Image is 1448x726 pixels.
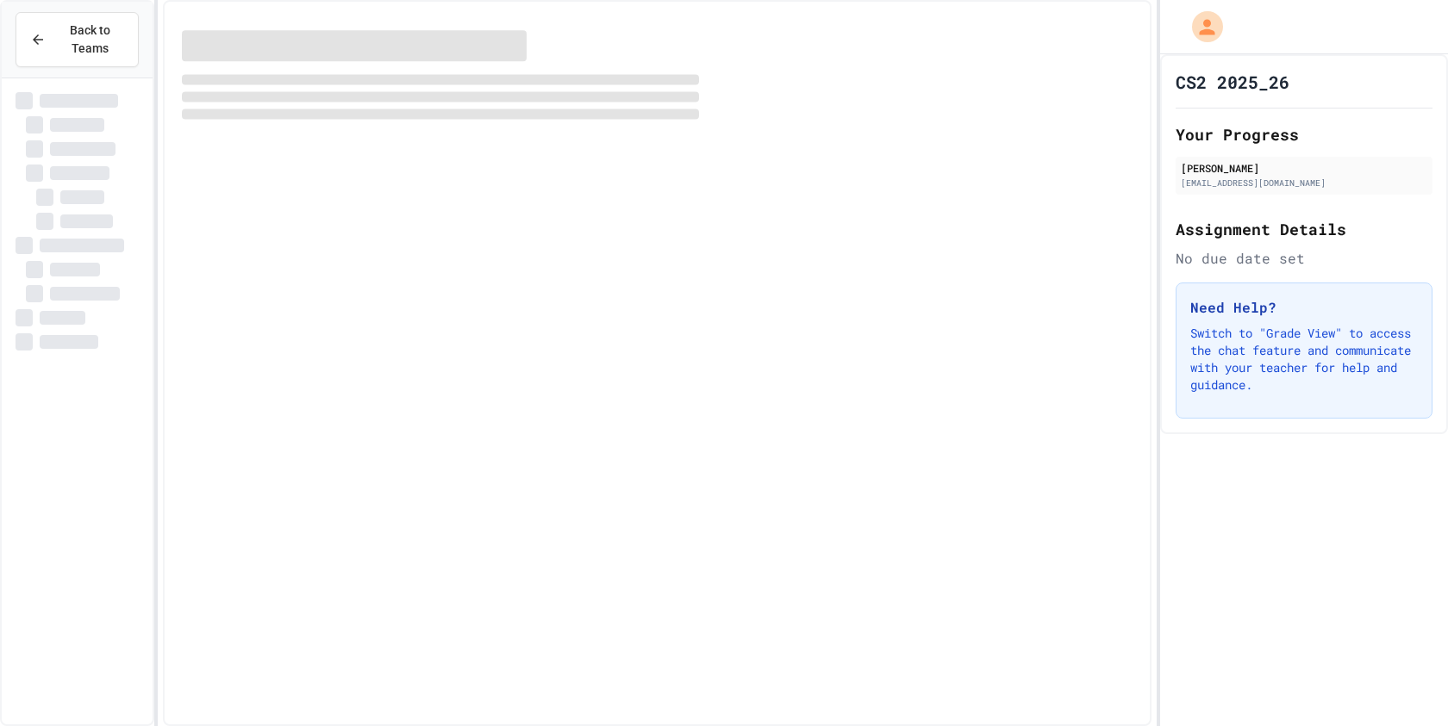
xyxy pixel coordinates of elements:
[1190,325,1418,394] p: Switch to "Grade View" to access the chat feature and communicate with your teacher for help and ...
[1176,70,1289,94] h1: CS2 2025_26
[1176,217,1432,241] h2: Assignment Details
[1305,582,1431,655] iframe: chat widget
[16,12,139,67] button: Back to Teams
[1176,248,1432,269] div: No due date set
[1174,7,1227,47] div: My Account
[1376,657,1431,709] iframe: chat widget
[1181,177,1427,189] div: [EMAIL_ADDRESS][DOMAIN_NAME]
[1190,297,1418,318] h3: Need Help?
[1181,160,1427,176] div: [PERSON_NAME]
[56,22,124,58] span: Back to Teams
[1176,122,1432,146] h2: Your Progress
